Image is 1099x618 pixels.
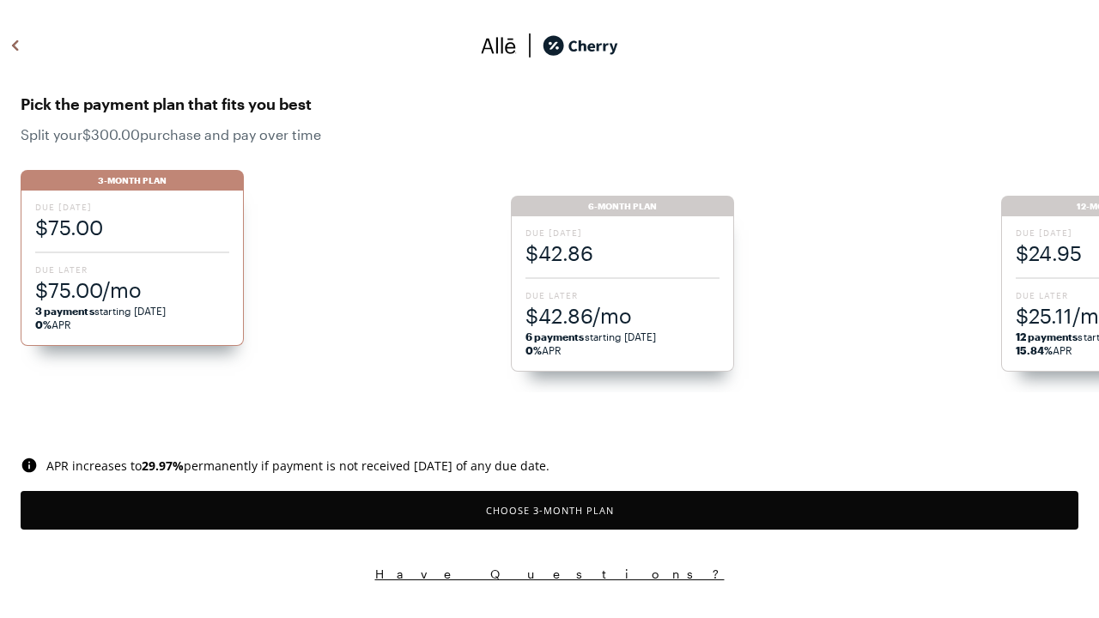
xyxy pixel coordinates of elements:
img: cherry_black_logo-DrOE_MJI.svg [543,33,618,58]
strong: 12 payments [1016,330,1078,342]
div: 3-Month Plan [21,170,244,191]
span: APR [35,318,71,330]
span: $42.86 [525,239,720,267]
strong: 0% [35,318,52,330]
span: $75.00/mo [35,276,229,304]
span: Due Later [35,264,229,276]
span: Due Later [525,289,720,301]
img: svg%3e [481,33,517,58]
strong: 15.84% [1016,344,1053,356]
img: svg%3e [5,33,26,58]
b: 29.97 % [142,457,184,474]
img: svg%3e [517,33,543,58]
span: $42.86/mo [525,301,720,330]
strong: 3 payments [35,305,94,317]
strong: 6 payments [525,330,585,342]
span: Due [DATE] [525,227,720,239]
img: svg%3e [21,457,38,474]
span: starting [DATE] [525,330,657,342]
span: Due [DATE] [35,201,229,213]
span: APR [1016,344,1073,356]
div: 6-Month Plan [511,196,734,216]
span: Split your $300.00 purchase and pay over time [21,126,1078,142]
button: Choose 3-Month Plan [21,491,1078,530]
span: Pick the payment plan that fits you best [21,90,1078,118]
span: starting [DATE] [35,305,167,317]
span: $75.00 [35,213,229,241]
strong: 0% [525,344,542,356]
span: APR [525,344,562,356]
span: APR increases to permanently if payment is not received [DATE] of any due date. [46,457,549,474]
